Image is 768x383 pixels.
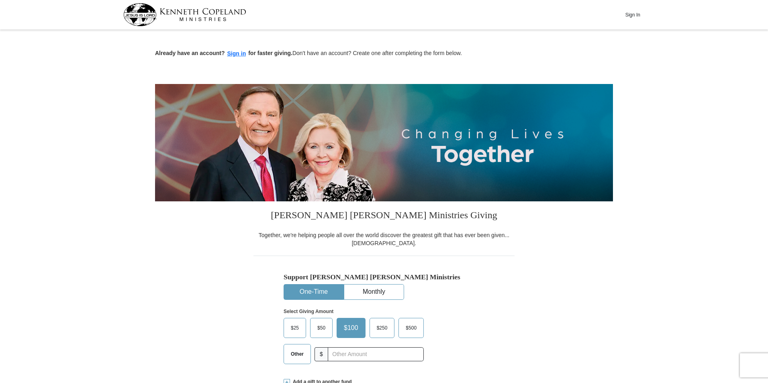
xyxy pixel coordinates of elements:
strong: Already have an account? for faster giving. [155,50,292,56]
button: One-Time [284,285,343,299]
span: $25 [287,322,303,334]
img: kcm-header-logo.svg [123,3,246,26]
h5: Support [PERSON_NAME] [PERSON_NAME] Ministries [284,273,484,281]
span: Other [287,348,308,360]
span: $ [315,347,328,361]
span: $500 [402,322,421,334]
p: Don't have an account? Create one after completing the form below. [155,49,613,58]
strong: Select Giving Amount [284,309,333,314]
div: Together, we're helping people all over the world discover the greatest gift that has ever been g... [253,231,515,247]
button: Sign in [225,49,249,58]
span: $250 [373,322,392,334]
h3: [PERSON_NAME] [PERSON_NAME] Ministries Giving [253,201,515,231]
span: $100 [340,322,362,334]
button: Sign In [621,8,645,21]
button: Monthly [344,285,404,299]
span: $50 [313,322,329,334]
input: Other Amount [328,347,424,361]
